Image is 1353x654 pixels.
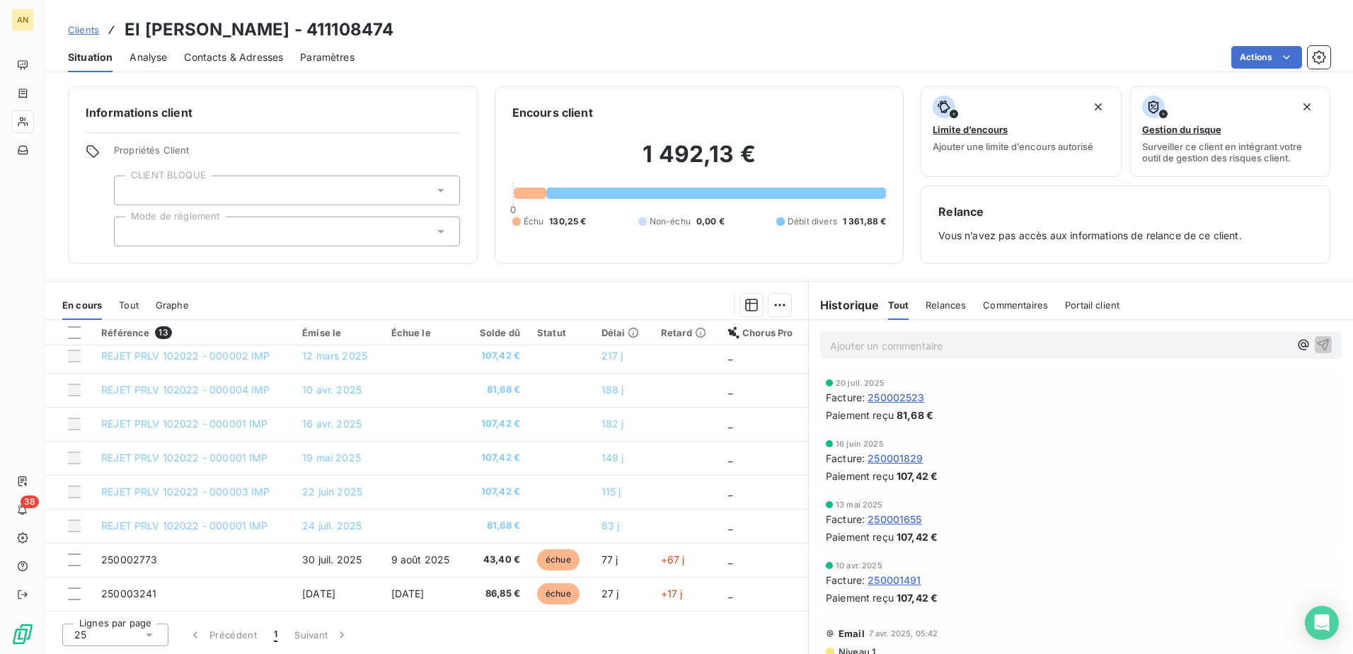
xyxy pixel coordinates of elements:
span: 13 mai 2025 [836,500,883,509]
span: Commentaires [983,299,1048,311]
span: Surveiller ce client en intégrant votre outil de gestion des risques client. [1142,141,1318,163]
span: 25 [74,628,86,642]
span: Propriétés Client [114,144,460,164]
span: REJET PRLV 102022 - 000003 IMP [101,486,270,498]
span: _ [728,553,732,566]
div: Open Intercom Messenger [1305,606,1339,640]
span: 107,42 € [473,485,520,499]
img: Logo LeanPay [11,623,34,646]
h6: Informations client [86,104,460,121]
span: Limite d’encours [933,124,1008,135]
span: 27 j [601,587,619,599]
span: Gestion du risque [1142,124,1221,135]
input: Ajouter une valeur [126,184,137,197]
span: 107,42 € [473,349,520,363]
h2: 1 492,13 € [512,140,887,183]
span: échue [537,583,580,604]
span: 83 j [601,520,620,532]
span: 16 juin 2025 [836,440,884,448]
span: 115 j [601,486,621,498]
button: Précédent [180,620,265,650]
span: Non-échu [650,215,691,228]
span: Analyse [129,50,167,64]
span: Portail client [1065,299,1119,311]
div: Échue le [391,327,456,338]
span: 250002523 [868,390,924,405]
div: Délai [601,327,644,338]
span: REJET PRLV 102022 - 000001 IMP [101,418,268,430]
span: 13 [155,326,171,339]
span: 81,68 € [473,383,520,397]
span: 1 [274,628,277,642]
span: 107,42 € [473,417,520,431]
span: 250002773 [101,553,157,566]
span: 107,42 € [897,529,938,544]
div: Émise le [302,327,374,338]
span: 130,25 € [549,215,586,228]
span: 81,68 € [473,519,520,533]
span: _ [728,418,732,430]
span: Échu [524,215,544,228]
span: 86,85 € [473,587,520,601]
a: Clients [68,23,99,37]
div: Solde dû [473,327,520,338]
button: Gestion du risqueSurveiller ce client en intégrant votre outil de gestion des risques client. [1130,86,1330,177]
span: Clients [68,24,99,35]
span: 107,42 € [897,590,938,605]
span: 9 août 2025 [391,553,450,566]
span: Graphe [156,299,189,311]
div: Référence [101,326,285,339]
span: 19 mai 2025 [302,452,361,464]
span: +67 j [661,553,685,566]
span: 7 avr. 2025, 05:42 [869,629,938,638]
span: 250001829 [868,451,923,466]
span: 149 j [601,452,624,464]
span: _ [728,587,732,599]
span: Paiement reçu [826,469,894,483]
span: 250003241 [101,587,156,599]
span: _ [728,486,732,498]
div: Chorus Pro [728,327,800,338]
span: Relances [926,299,966,311]
span: _ [728,384,732,396]
span: 38 [21,495,39,508]
span: REJET PRLV 102022 - 000002 IMP [101,350,270,362]
span: REJET PRLV 102022 - 000001 IMP [101,520,268,532]
span: Tout [888,299,909,311]
span: 10 avr. 2025 [302,384,362,396]
span: Facture : [826,390,865,405]
div: Vous n’avez pas accès aux informations de relance de ce client. [938,203,1313,246]
button: Limite d’encoursAjouter une limite d’encours autorisé [921,86,1121,177]
span: 107,42 € [473,451,520,465]
span: Tout [119,299,139,311]
span: _ [728,350,732,362]
span: _ [728,452,732,464]
button: Suivant [286,620,357,650]
span: 107,42 € [897,469,938,483]
span: Ajouter une limite d’encours autorisé [933,141,1093,152]
span: 188 j [601,384,624,396]
span: Situation [68,50,113,64]
span: 16 avr. 2025 [302,418,362,430]
span: Facture : [826,573,865,587]
span: Email [839,628,865,639]
span: [DATE] [391,587,425,599]
span: Paiement reçu [826,408,894,423]
span: 22 juin 2025 [302,486,362,498]
span: REJET PRLV 102022 - 000004 IMP [101,384,270,396]
span: Paiement reçu [826,529,894,544]
div: AN [11,8,34,31]
button: Actions [1231,46,1302,69]
span: 0,00 € [696,215,725,228]
span: 20 juil. 2025 [836,379,885,387]
span: _ [728,520,732,532]
span: 81,68 € [897,408,933,423]
h6: Encours client [512,104,593,121]
span: Paramètres [300,50,355,64]
span: 0 [510,204,516,215]
h6: Historique [809,297,880,314]
span: 30 juil. 2025 [302,553,362,566]
span: Paiement reçu [826,590,894,605]
span: 77 j [601,553,618,566]
span: [DATE] [302,587,335,599]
